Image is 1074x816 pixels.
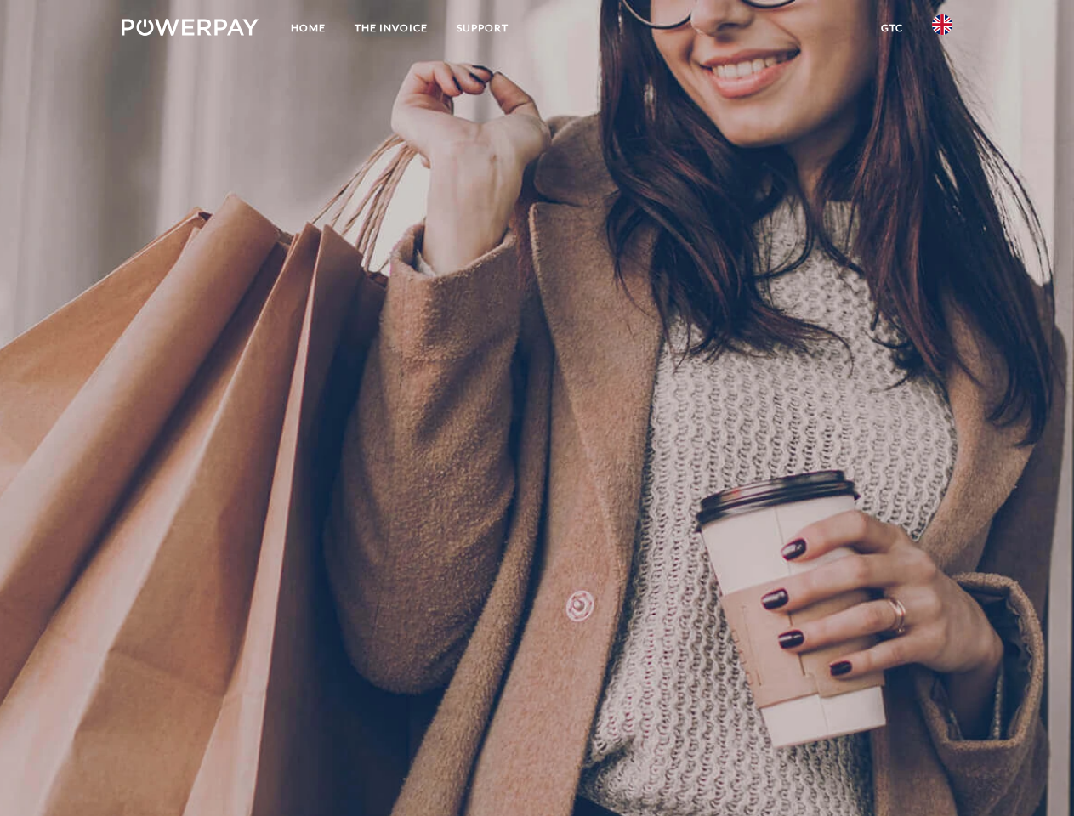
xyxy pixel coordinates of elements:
[867,13,918,43] a: GTC
[122,19,259,36] img: logo-powerpay-white.svg
[340,13,442,43] a: THE INVOICE
[932,14,952,35] img: en
[276,13,340,43] a: Home
[442,13,523,43] a: Support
